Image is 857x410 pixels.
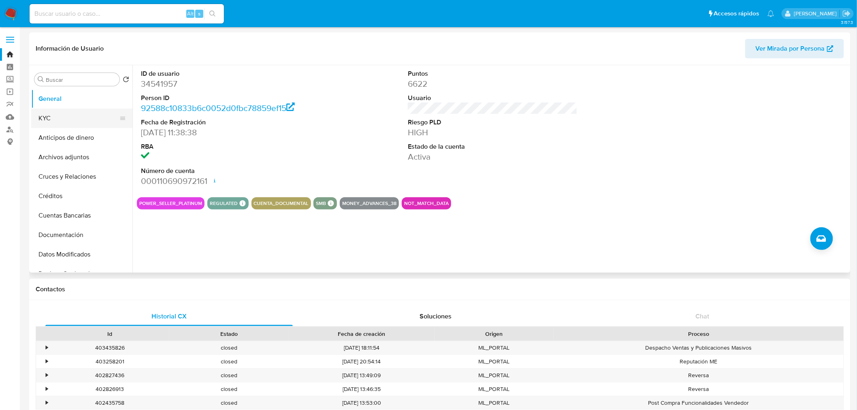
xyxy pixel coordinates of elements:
[36,45,104,53] h1: Información de Usuario
[50,369,169,382] div: 402827436
[169,355,288,368] div: closed
[56,330,164,338] div: Id
[559,330,838,338] div: Proceso
[50,382,169,396] div: 402826913
[31,264,132,284] button: Devices Geolocation
[169,369,288,382] div: closed
[169,396,288,410] div: closed
[435,382,554,396] div: ML_PORTAL
[31,147,132,167] button: Archivos adjuntos
[169,382,288,396] div: closed
[198,10,200,17] span: s
[440,330,548,338] div: Origen
[696,312,710,321] span: Chat
[38,76,44,83] button: Buscar
[842,9,851,18] a: Salir
[408,118,578,127] dt: Riesgo PLD
[141,175,311,187] dd: 000110690972161
[714,9,759,18] span: Accesos rápidos
[288,369,435,382] div: [DATE] 13:49:09
[435,355,554,368] div: ML_PORTAL
[31,245,132,264] button: Datos Modificados
[141,118,311,127] dt: Fecha de Registración
[435,396,554,410] div: ML_PORTAL
[288,396,435,410] div: [DATE] 13:53:00
[554,369,844,382] div: Reversa
[435,341,554,354] div: ML_PORTAL
[169,341,288,354] div: closed
[175,330,283,338] div: Estado
[31,186,132,206] button: Créditos
[408,94,578,102] dt: Usuario
[31,89,132,109] button: General
[187,10,194,17] span: Alt
[408,69,578,78] dt: Puntos
[50,341,169,354] div: 403435826
[767,10,774,17] a: Notificaciones
[794,10,840,17] p: felipe.cayon@mercadolibre.com
[554,341,844,354] div: Despacho Ventas y Publicaciones Masivos
[141,102,295,114] a: 92588c10833b6c0052d0fbc78859ef15
[30,9,224,19] input: Buscar usuario o caso...
[141,94,311,102] dt: Person ID
[46,358,48,365] div: •
[141,69,311,78] dt: ID de usuario
[288,341,435,354] div: [DATE] 18:11:54
[31,128,132,147] button: Anticipos de dinero
[204,8,221,19] button: search-icon
[31,206,132,225] button: Cuentas Bancarias
[554,382,844,396] div: Reversa
[294,330,429,338] div: Fecha de creación
[31,225,132,245] button: Documentación
[46,399,48,407] div: •
[123,76,129,85] button: Volver al orden por defecto
[31,167,132,186] button: Cruces y Relaciones
[141,127,311,138] dd: [DATE] 11:38:38
[288,355,435,368] div: [DATE] 20:54:14
[435,369,554,382] div: ML_PORTAL
[46,372,48,379] div: •
[36,285,844,293] h1: Contactos
[141,142,311,151] dt: RBA
[46,76,116,83] input: Buscar
[408,142,578,151] dt: Estado de la cuenta
[50,396,169,410] div: 402435758
[745,39,844,58] button: Ver Mirada por Persona
[46,344,48,352] div: •
[420,312,452,321] span: Soluciones
[756,39,825,58] span: Ver Mirada por Persona
[141,167,311,175] dt: Número de cuenta
[46,385,48,393] div: •
[151,312,187,321] span: Historial CX
[288,382,435,396] div: [DATE] 13:46:35
[554,355,844,368] div: Reputación ME
[50,355,169,368] div: 403258201
[554,396,844,410] div: Post Compra Funcionalidades Vendedor
[31,109,126,128] button: KYC
[408,78,578,90] dd: 6622
[408,127,578,138] dd: HIGH
[141,78,311,90] dd: 34541957
[408,151,578,162] dd: Activa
